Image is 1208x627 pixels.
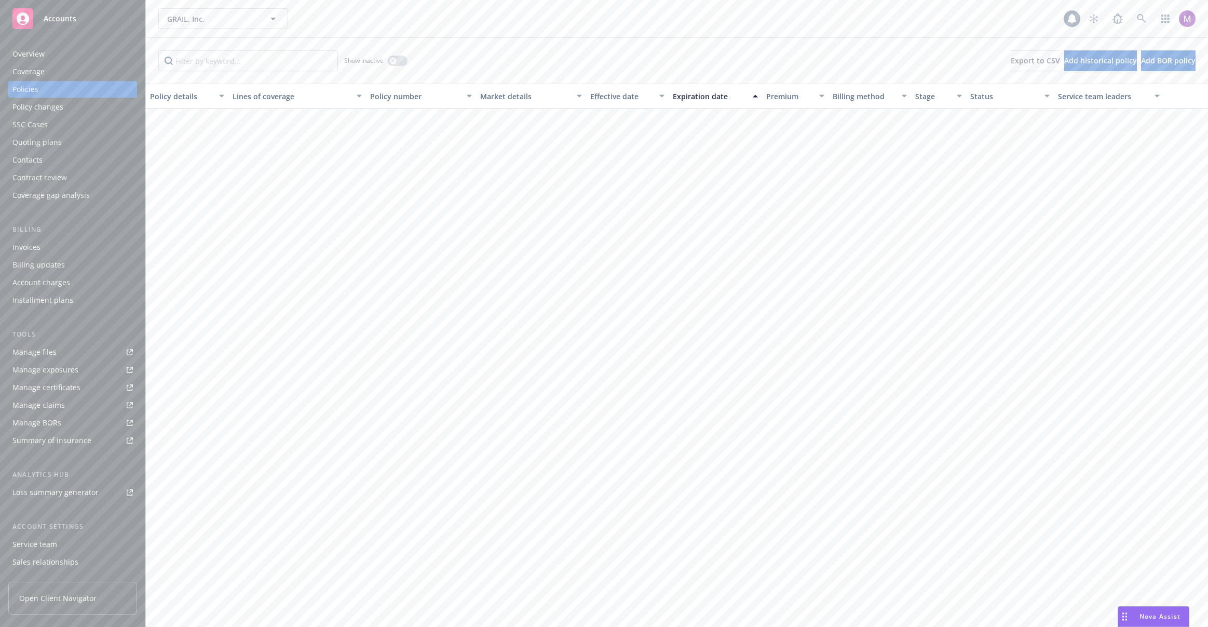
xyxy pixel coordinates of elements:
[8,397,137,413] a: Manage claims
[12,257,65,273] div: Billing updates
[8,239,137,256] a: Invoices
[233,91,350,102] div: Lines of coverage
[1083,8,1104,29] a: Stop snowing
[1118,607,1131,626] div: Drag to move
[1058,91,1148,102] div: Service team leaders
[19,593,97,604] span: Open Client Navigator
[8,571,137,588] a: Related accounts
[586,84,669,109] button: Effective date
[590,91,653,102] div: Effective date
[12,187,90,204] div: Coverage gap analysis
[970,91,1039,102] div: Status
[1155,8,1176,29] a: Switch app
[1131,8,1152,29] a: Search
[911,84,966,109] button: Stage
[8,46,137,62] a: Overview
[44,15,76,23] span: Accounts
[669,84,762,109] button: Expiration date
[8,432,137,449] a: Summary of insurance
[8,484,137,501] a: Loss summary generator
[12,397,65,413] div: Manage claims
[8,81,137,98] a: Policies
[158,50,338,71] input: Filter by keyword...
[12,152,43,168] div: Contacts
[366,84,476,109] button: Policy number
[228,84,366,109] button: Lines of coverage
[8,116,137,133] a: SSC Cases
[12,536,57,553] div: Service team
[1107,8,1128,29] a: Report a Bug
[12,554,78,570] div: Sales relationships
[158,8,288,29] button: GRAIL, Inc.
[8,522,137,532] div: Account settings
[8,554,137,570] a: Sales relationships
[8,379,137,396] a: Manage certificates
[8,63,137,80] a: Coverage
[8,470,137,480] div: Analytics hub
[476,84,586,109] button: Market details
[1179,10,1196,27] img: photo
[8,134,137,151] a: Quoting plans
[8,257,137,273] a: Billing updates
[12,415,61,431] div: Manage BORs
[1139,612,1180,621] span: Nova Assist
[1141,50,1196,71] button: Add BOR policy
[1011,50,1060,71] button: Export to CSV
[1064,50,1137,71] button: Add historical policy
[8,152,137,168] a: Contacts
[8,224,137,235] div: Billing
[1141,56,1196,65] span: Add BOR policy
[8,99,137,115] a: Policy changes
[8,292,137,309] a: Installment plans
[12,239,40,256] div: Invoices
[12,63,45,80] div: Coverage
[915,91,951,102] div: Stage
[12,484,99,501] div: Loss summary generator
[12,99,63,115] div: Policy changes
[480,91,571,102] div: Market details
[167,14,257,24] span: GRAIL, Inc.
[829,84,911,109] button: Billing method
[8,362,137,378] a: Manage exposures
[12,344,57,361] div: Manage files
[146,84,228,109] button: Policy details
[8,344,137,361] a: Manage files
[12,362,78,378] div: Manage exposures
[766,91,812,102] div: Premium
[12,292,73,309] div: Installment plans
[12,169,67,186] div: Contract review
[8,274,137,291] a: Account charges
[8,415,137,431] a: Manage BORs
[344,56,384,65] span: Show inactive
[762,84,828,109] button: Premium
[8,329,137,340] div: Tools
[12,274,70,291] div: Account charges
[1011,56,1060,65] span: Export to CSV
[12,379,80,396] div: Manage certificates
[370,91,460,102] div: Policy number
[12,571,72,588] div: Related accounts
[1054,84,1164,109] button: Service team leaders
[12,81,38,98] div: Policies
[12,46,45,62] div: Overview
[150,91,213,102] div: Policy details
[8,4,137,33] a: Accounts
[8,169,137,186] a: Contract review
[673,91,746,102] div: Expiration date
[8,536,137,553] a: Service team
[1118,606,1189,627] button: Nova Assist
[12,134,62,151] div: Quoting plans
[12,432,91,449] div: Summary of insurance
[12,116,48,133] div: SSC Cases
[8,187,137,204] a: Coverage gap analysis
[1064,56,1137,65] span: Add historical policy
[966,84,1054,109] button: Status
[833,91,895,102] div: Billing method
